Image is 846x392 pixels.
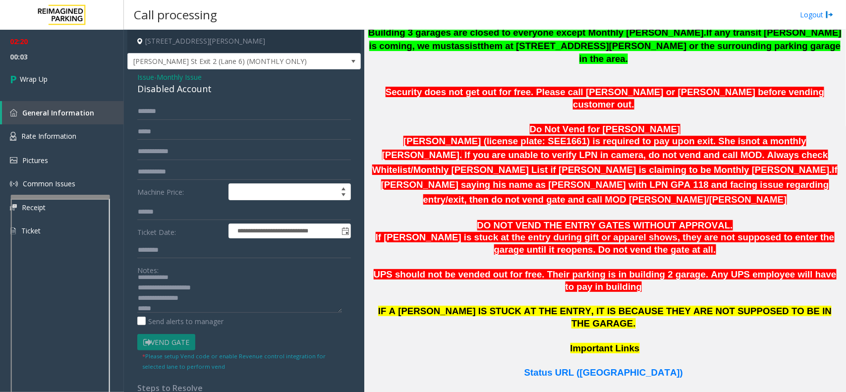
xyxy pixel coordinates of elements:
[135,224,226,238] label: Ticket Date:
[386,87,824,110] span: Security does not get out for free. Please call [PERSON_NAME] or [PERSON_NAME] before vending cus...
[137,262,159,276] label: Notes:
[524,367,683,378] span: Status URL ([GEOGRAPHIC_DATA])
[21,131,76,141] span: Rate Information
[337,192,350,200] span: Decrease value
[23,179,75,188] span: Common Issues
[22,108,94,117] span: General Information
[403,136,745,146] span: [PERSON_NAME] (license plate: SEE1661) is required to pay upon exit. She is
[381,165,838,205] span: If [PERSON_NAME] saying his name as [PERSON_NAME] with LPN GPA 118 and facing issue regarding ent...
[477,220,733,230] span: DO NOT VEND THE ENTRY GATES WITHOUT APPROVAL.
[2,101,124,124] a: General Information
[369,27,842,51] span: If any transit [PERSON_NAME] is coming, we must
[154,72,202,82] span: -
[129,2,222,27] h3: Call processing
[800,9,834,20] a: Logout
[530,124,680,134] b: Do Not Vend for [PERSON_NAME]
[10,157,17,164] img: 'icon'
[454,41,481,51] span: assist
[374,269,718,280] span: UPS should not be vended out for free. Their parking is in building 2 garage. A
[376,232,835,255] span: If [PERSON_NAME] is stuck at the entry during gift or apparel shows, they are not supposed to ent...
[137,82,351,96] div: Disabled Account
[142,352,326,370] small: Please setup Vend code or enable Revenue control integration for selected lane to perform vend
[137,72,154,82] span: Issue
[10,226,16,235] img: 'icon'
[372,150,832,175] span: If you are unable to verify LPN in camera, do not vend and call MOD. Always check Whitelist/Month...
[382,136,806,160] b: not a monthly [PERSON_NAME].
[565,269,837,292] span: ny UPS employee will have to pay in building
[128,54,314,69] span: [PERSON_NAME] St Exit 2 (Lane 6) (MONTHLY ONLY)
[127,30,361,53] h4: [STREET_ADDRESS][PERSON_NAME]
[10,204,17,211] img: 'icon'
[137,334,195,351] button: Vend Gate
[157,72,202,82] span: Monthly Issue
[22,156,48,165] span: Pictures
[135,183,226,200] label: Machine Price:
[10,109,17,116] img: 'icon'
[826,9,834,20] img: logout
[378,306,832,329] span: IF A [PERSON_NAME] IS STUCK AT THE ENTRY, IT IS BECAUSE THEY ARE NOT SUPPOSED TO BE IN THE GARAGE.
[137,316,224,327] label: Send alerts to manager
[368,27,706,38] span: Building 3 garages are closed to everyone except Monthly [PERSON_NAME].
[339,224,350,238] span: Toggle popup
[481,41,841,64] span: them at [STREET_ADDRESS][PERSON_NAME] or the surrounding parking garage in the area.
[570,343,640,353] span: Important Links
[10,132,16,141] img: 'icon'
[524,369,683,377] a: Status URL ([GEOGRAPHIC_DATA])
[10,180,18,188] img: 'icon'
[337,184,350,192] span: Increase value
[20,74,48,84] span: Wrap Up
